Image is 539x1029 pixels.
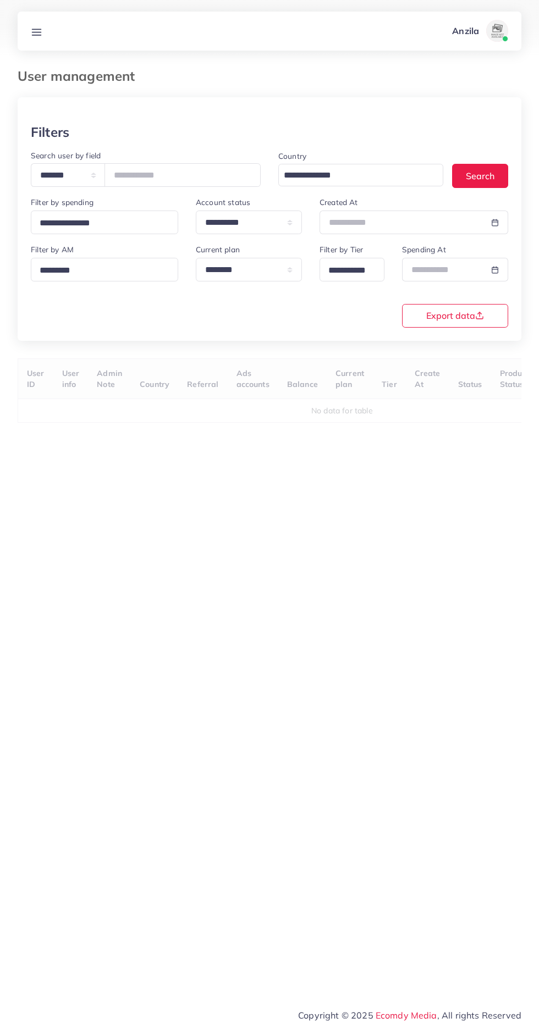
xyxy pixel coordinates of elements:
button: Export data [402,304,508,328]
label: Filter by spending [31,197,94,208]
input: Search for option [36,262,164,279]
label: Spending At [402,244,446,255]
h3: Filters [31,124,69,140]
div: Search for option [31,211,178,234]
input: Search for option [280,167,429,184]
label: Filter by AM [31,244,74,255]
span: Export data [426,311,484,320]
label: Current plan [196,244,240,255]
span: Copyright © 2025 [298,1009,521,1022]
input: Search for option [36,215,164,232]
button: Search [452,164,508,187]
div: Search for option [320,258,384,281]
label: Filter by Tier [320,244,363,255]
input: Search for option [324,262,370,279]
label: Created At [320,197,358,208]
h3: User management [18,68,144,84]
label: Search user by field [31,150,101,161]
div: Search for option [278,164,443,186]
p: Anzila [452,24,479,37]
label: Account status [196,197,250,208]
span: , All rights Reserved [437,1009,521,1022]
div: Search for option [31,258,178,281]
label: Country [278,151,306,162]
img: avatar [486,20,508,42]
a: Ecomdy Media [376,1010,437,1021]
a: Anzilaavatar [446,20,513,42]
